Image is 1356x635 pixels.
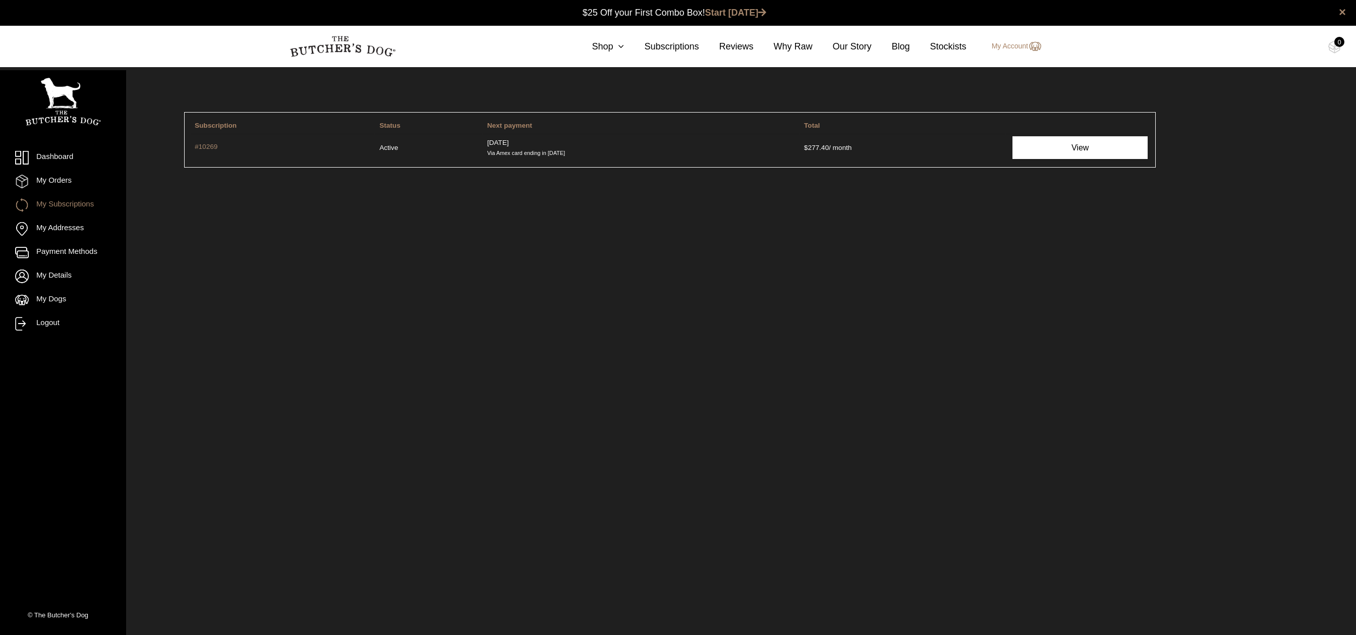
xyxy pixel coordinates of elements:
[1328,40,1341,54] img: TBD_Cart-Empty.png
[982,40,1041,52] a: My Account
[379,122,401,129] span: Status
[804,144,829,151] span: 277.40
[25,78,101,126] img: TBD_Portrait_Logo_White.png
[15,151,111,165] a: Dashboard
[1339,6,1346,18] a: close
[705,8,767,18] a: Start [DATE]
[910,40,967,54] a: Stockists
[195,142,370,153] a: #10269
[487,122,532,129] span: Next payment
[804,144,808,151] span: $
[754,40,813,54] a: Why Raw
[1334,37,1344,47] div: 0
[800,134,1005,161] td: / month
[624,40,699,54] a: Subscriptions
[15,175,111,188] a: My Orders
[15,246,111,259] a: Payment Methods
[487,150,565,156] small: Via Amex card ending in [DATE]
[872,40,910,54] a: Blog
[699,40,753,54] a: Reviews
[195,122,237,129] span: Subscription
[15,270,111,283] a: My Details
[15,222,111,236] a: My Addresses
[813,40,872,54] a: Our Story
[15,198,111,212] a: My Subscriptions
[804,122,820,129] span: Total
[572,40,624,54] a: Shop
[375,134,482,161] td: Active
[15,317,111,331] a: Logout
[1012,136,1148,159] a: View
[483,134,799,161] td: [DATE]
[15,293,111,307] a: My Dogs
